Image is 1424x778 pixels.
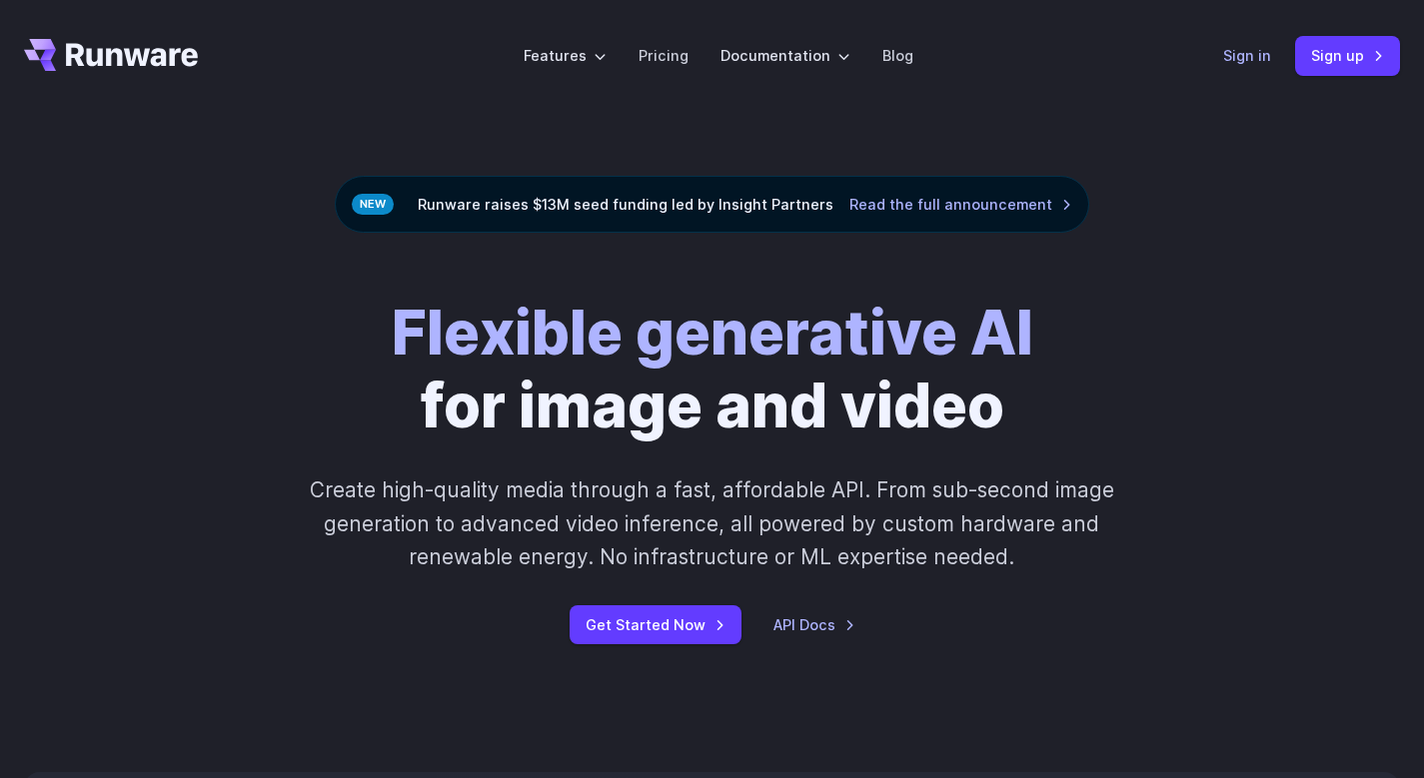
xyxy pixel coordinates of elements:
[1223,44,1271,67] a: Sign in
[849,193,1072,216] a: Read the full announcement
[773,613,855,636] a: API Docs
[570,605,741,644] a: Get Started Now
[392,296,1033,370] strong: Flexible generative AI
[720,44,850,67] label: Documentation
[882,44,913,67] a: Blog
[524,44,607,67] label: Features
[639,44,689,67] a: Pricing
[335,176,1089,233] div: Runware raises $13M seed funding led by Insight Partners
[272,473,1152,573] p: Create high-quality media through a fast, affordable API. From sub-second image generation to adv...
[24,39,198,71] a: Go to /
[392,297,1033,441] h1: for image and video
[1295,36,1400,75] a: Sign up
